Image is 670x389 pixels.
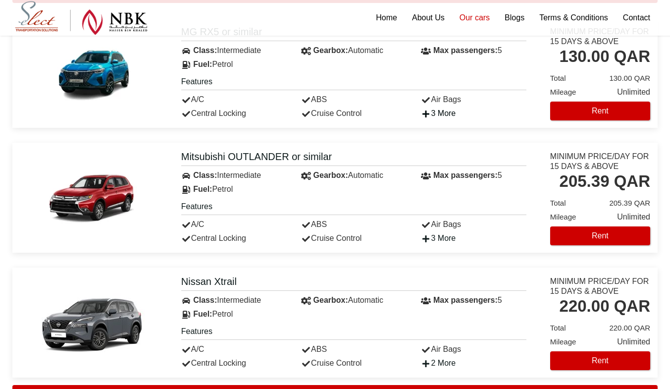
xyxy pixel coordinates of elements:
[174,57,294,71] div: Petrol
[421,359,456,367] a: 2 More
[294,356,413,370] div: Cruise Control
[550,102,650,120] button: Rent
[617,335,650,349] span: Unlimited
[294,107,413,120] div: Cruise Control
[174,342,294,356] div: A/C
[174,307,294,321] div: Petrol
[313,46,348,55] strong: Gearbox:
[294,168,413,182] div: Automatic
[294,44,413,57] div: Automatic
[609,196,650,210] span: 205.39 QAR
[433,46,498,55] strong: Max passengers:
[34,161,153,235] img: Mitsubishi OUTLANDER or similar
[174,356,294,370] div: Central Locking
[560,171,650,191] div: 205.39 QAR
[193,171,217,179] strong: Class:
[560,296,650,316] div: 220.00 QAR
[294,293,413,307] div: Automatic
[294,342,413,356] div: ABS
[181,275,526,291] a: Nissan Xtrail
[181,326,526,340] h5: Features
[550,277,650,296] div: Minimum Price/Day for 15 days & Above
[193,46,217,55] strong: Class:
[413,218,533,231] div: Air Bags
[193,60,212,68] strong: Fuel:
[560,47,650,66] div: 130.00 QAR
[174,231,294,245] div: Central Locking
[550,199,566,207] span: Total
[413,293,533,307] div: 5
[294,218,413,231] div: ABS
[550,324,566,332] span: Total
[313,296,348,304] strong: Gearbox:
[34,285,153,360] img: Nissan Xtrail
[609,71,650,85] span: 130.00 QAR
[413,44,533,57] div: 5
[193,185,212,193] strong: Fuel:
[34,36,153,110] img: MG RX5 or similar
[174,168,294,182] div: Intermediate
[617,85,650,99] span: Unlimited
[181,76,526,90] h5: Features
[174,293,294,307] div: Intermediate
[550,88,576,96] span: Mileage
[413,93,533,107] div: Air Bags
[313,171,348,179] strong: Gearbox:
[550,213,576,221] span: Mileage
[550,351,650,370] button: Rent
[550,337,576,346] span: Mileage
[181,150,526,166] a: Mitsubishi OUTLANDER or similar
[174,182,294,196] div: Petrol
[550,74,566,82] span: Total
[617,210,650,224] span: Unlimited
[550,226,650,245] button: Rent
[193,296,217,304] strong: Class:
[174,44,294,57] div: Intermediate
[413,168,533,182] div: 5
[609,321,650,335] span: 220.00 QAR
[421,234,456,242] a: 3 More
[181,201,526,215] h5: Features
[174,218,294,231] div: A/C
[421,109,456,117] a: 3 More
[433,296,498,304] strong: Max passengers:
[174,107,294,120] div: Central Locking
[413,342,533,356] div: Air Bags
[433,171,498,179] strong: Max passengers:
[550,152,650,171] div: Minimum Price/Day for 15 days & Above
[174,93,294,107] div: A/C
[193,310,212,318] strong: Fuel:
[294,231,413,245] div: Cruise Control
[15,1,148,35] img: Select Rent a Car
[550,27,650,47] div: Minimum Price/Day for 15 days & Above
[294,93,413,107] div: ABS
